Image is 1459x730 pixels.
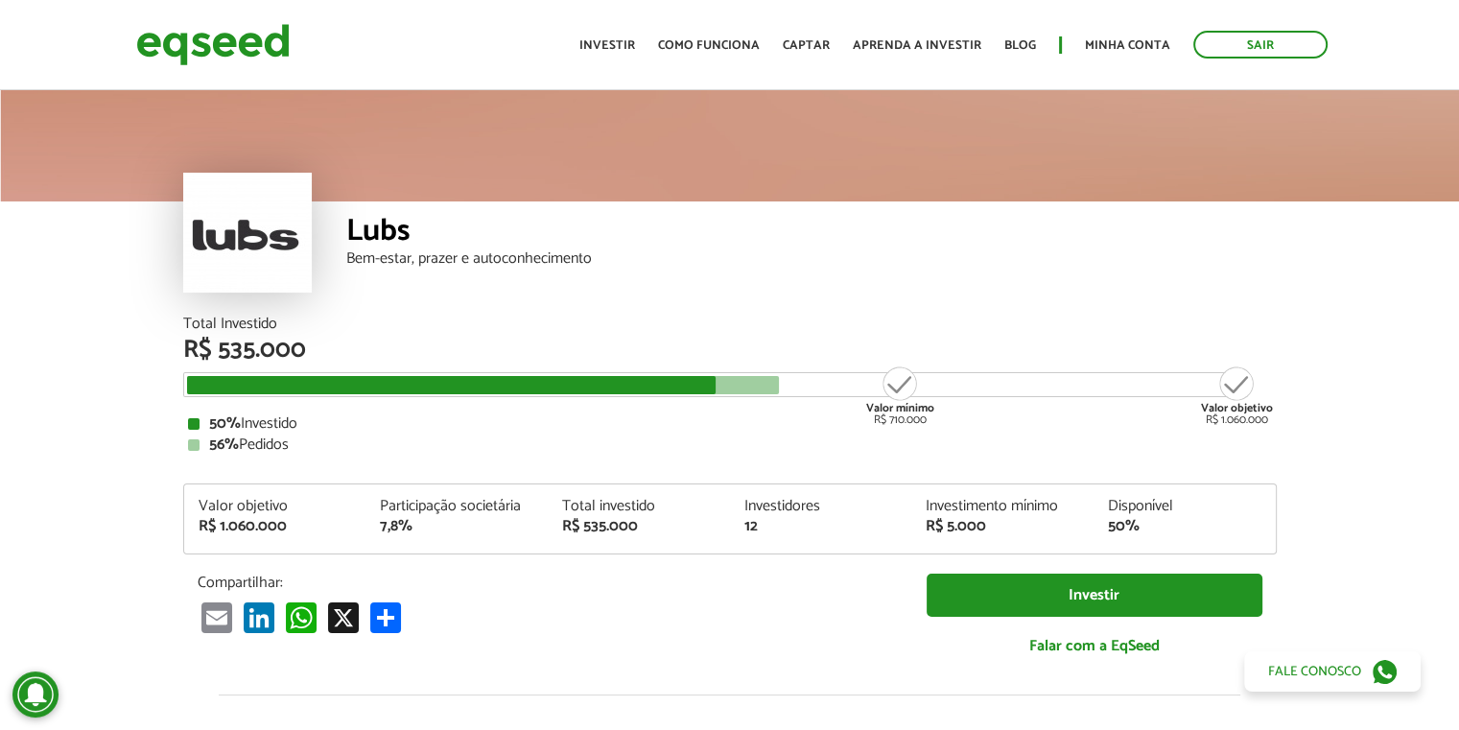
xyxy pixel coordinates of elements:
[1108,499,1261,514] div: Disponível
[188,416,1272,432] div: Investido
[183,317,1277,332] div: Total Investido
[1201,365,1273,426] div: R$ 1.060.000
[658,39,760,52] a: Como funciona
[1244,651,1421,692] a: Fale conosco
[853,39,981,52] a: Aprenda a investir
[866,399,934,417] strong: Valor mínimo
[783,39,830,52] a: Captar
[579,39,635,52] a: Investir
[199,499,352,514] div: Valor objetivo
[743,499,897,514] div: Investidores
[346,251,1277,267] div: Bem-estar, prazer e autoconhecimento
[282,601,320,633] a: WhatsApp
[562,499,716,514] div: Total investido
[198,574,898,592] p: Compartilhar:
[380,519,533,534] div: 7,8%
[926,499,1079,514] div: Investimento mínimo
[209,411,241,436] strong: 50%
[927,626,1262,666] a: Falar com a EqSeed
[1193,31,1328,59] a: Sair
[927,574,1262,617] a: Investir
[240,601,278,633] a: LinkedIn
[1201,399,1273,417] strong: Valor objetivo
[188,437,1272,453] div: Pedidos
[380,499,533,514] div: Participação societária
[926,519,1079,534] div: R$ 5.000
[183,338,1277,363] div: R$ 535.000
[562,519,716,534] div: R$ 535.000
[864,365,936,426] div: R$ 710.000
[1085,39,1170,52] a: Minha conta
[366,601,405,633] a: Compartilhar
[136,19,290,70] img: EqSeed
[346,216,1277,251] div: Lubs
[1004,39,1036,52] a: Blog
[324,601,363,633] a: X
[198,601,236,633] a: Email
[199,519,352,534] div: R$ 1.060.000
[209,432,239,458] strong: 56%
[743,519,897,534] div: 12
[1108,519,1261,534] div: 50%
